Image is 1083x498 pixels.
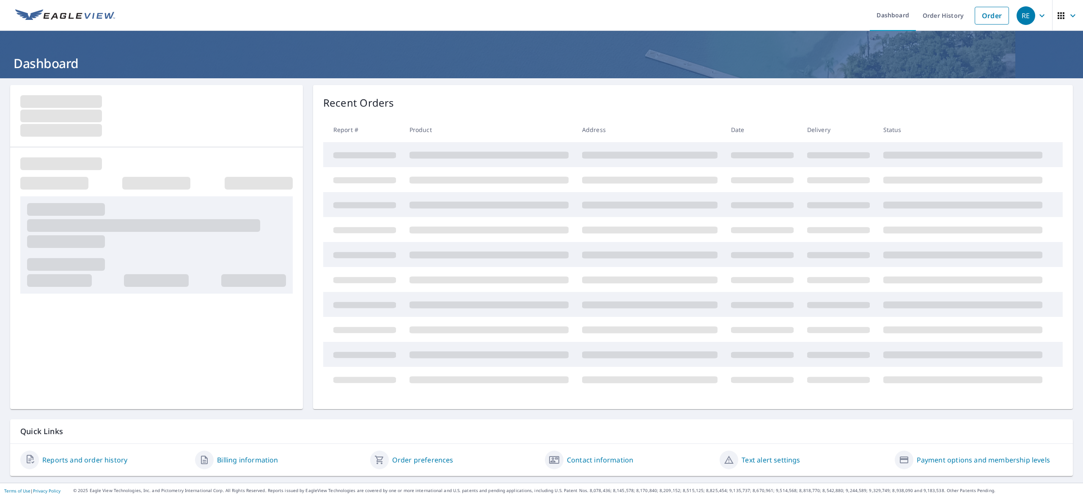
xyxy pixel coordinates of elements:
[33,488,60,494] a: Privacy Policy
[877,117,1049,142] th: Status
[73,487,1079,494] p: © 2025 Eagle View Technologies, Inc. and Pictometry International Corp. All Rights Reserved. Repo...
[917,455,1050,465] a: Payment options and membership levels
[4,488,30,494] a: Terms of Use
[42,455,127,465] a: Reports and order history
[567,455,633,465] a: Contact information
[724,117,800,142] th: Date
[575,117,724,142] th: Address
[323,117,403,142] th: Report #
[323,95,394,110] p: Recent Orders
[975,7,1009,25] a: Order
[1017,6,1035,25] div: RE
[800,117,877,142] th: Delivery
[217,455,278,465] a: Billing information
[20,426,1063,437] p: Quick Links
[15,9,115,22] img: EV Logo
[10,55,1073,72] h1: Dashboard
[403,117,575,142] th: Product
[392,455,454,465] a: Order preferences
[4,488,60,493] p: |
[742,455,800,465] a: Text alert settings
